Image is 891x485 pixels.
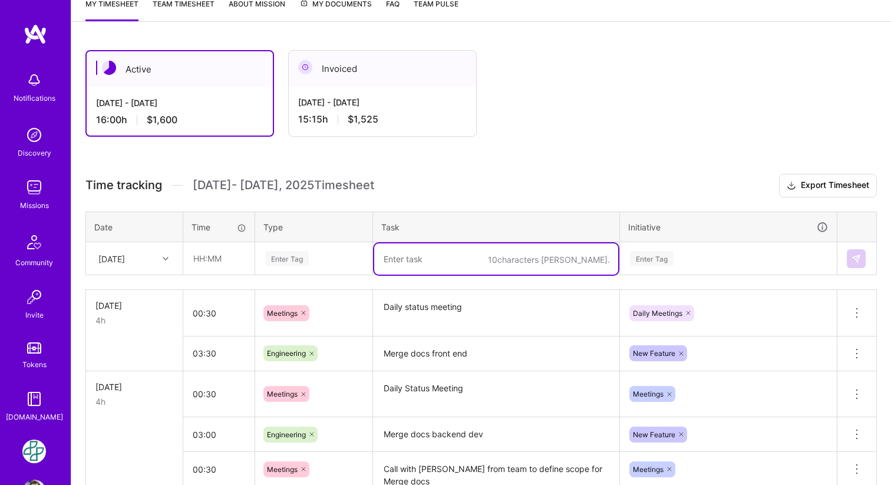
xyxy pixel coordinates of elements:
img: Active [102,61,116,75]
div: Initiative [628,220,829,234]
th: Task [373,212,620,242]
img: bell [22,68,46,92]
span: Meetings [267,390,298,398]
th: Date [86,212,183,242]
span: Time tracking [85,178,162,193]
div: Notifications [14,92,55,104]
a: Counter Health: Team for Counter Health [19,440,49,463]
img: Submit [852,254,861,263]
div: [DATE] - [DATE] [298,96,467,108]
span: Meetings [633,465,664,474]
span: New Feature [633,349,675,358]
div: Missions [20,199,49,212]
i: icon Chevron [163,256,169,262]
div: 4h [95,314,173,326]
input: HH:MM [183,419,255,450]
span: $1,600 [147,114,177,126]
img: Community [20,228,48,256]
div: Discovery [18,147,51,159]
div: Enter Tag [265,249,309,268]
div: [DATE] [95,381,173,393]
img: Invoiced [298,60,312,74]
textarea: Merge docs backend dev [374,418,618,451]
img: logo [24,24,47,45]
div: [DATE] [95,299,173,312]
img: guide book [22,387,46,411]
span: Meetings [267,309,298,318]
div: Invite [25,309,44,321]
th: Type [255,212,373,242]
div: Enter Tag [630,249,674,268]
img: teamwork [22,176,46,199]
textarea: Merge docs front end [374,338,618,370]
button: Export Timesheet [779,174,877,197]
span: $1,525 [348,113,378,126]
div: 16:00 h [96,114,263,126]
div: 4h [95,395,173,408]
div: [DATE] - [DATE] [96,97,263,109]
div: Active [87,51,273,87]
div: [DATE] [98,252,125,265]
div: Community [15,256,53,269]
img: discovery [22,123,46,147]
span: New Feature [633,430,675,439]
i: icon Download [787,180,796,192]
span: Daily Meetings [633,309,682,318]
span: Meetings [633,390,664,398]
img: Invite [22,285,46,309]
div: [DOMAIN_NAME] [6,411,63,423]
div: Invoiced [289,51,476,87]
span: Engineering [267,430,306,439]
div: 10 characters [PERSON_NAME]. [488,254,610,265]
input: HH:MM [183,454,255,485]
textarea: Daily status meeting [374,291,618,335]
input: HH:MM [183,338,255,369]
div: 15:15 h [298,113,467,126]
span: Meetings [267,465,298,474]
input: HH:MM [183,298,255,329]
span: Engineering [267,349,306,358]
img: tokens [27,342,41,354]
span: [DATE] - [DATE] , 2025 Timesheet [193,178,374,193]
div: Tokens [22,358,47,371]
textarea: Daily Status Meeting [374,372,618,417]
input: HH:MM [184,243,254,274]
div: Time [192,221,246,233]
input: HH:MM [183,378,255,410]
img: Counter Health: Team for Counter Health [22,440,46,463]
